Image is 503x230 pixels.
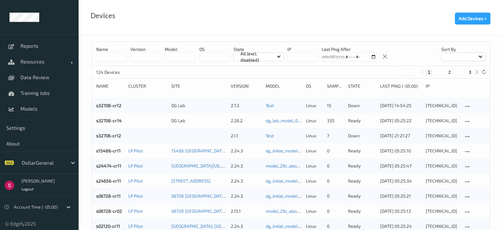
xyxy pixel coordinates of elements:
[171,193,269,199] a: 06728 [GEOGRAPHIC_DATA], [GEOGRAPHIC_DATA]
[306,83,323,89] div: OS
[426,163,459,169] div: [TECHNICAL_ID]
[171,118,227,124] div: DG Lab
[96,223,120,229] a: s02120-cr11
[380,193,422,199] div: [DATE] 05:25:21
[348,193,376,199] p: ready
[348,83,376,89] div: State
[426,69,432,75] button: 1
[306,178,323,184] p: linux
[266,208,334,214] a: model_29c_above150_same_other
[128,148,143,153] a: LP Pilot
[327,83,344,89] div: Samples
[426,102,459,109] div: [TECHNICAL_ID]
[266,148,307,153] a: dg_initial_model_020
[348,208,376,214] p: ready
[306,118,323,124] p: linux
[348,133,376,139] p: down
[426,133,459,139] div: [TECHNICAL_ID]
[171,102,227,109] div: DG Lab
[327,178,344,184] div: 0
[380,178,422,184] div: [DATE] 05:25:34
[455,13,490,25] button: Add Devices +
[348,102,376,109] p: down
[96,163,121,168] a: s24474-cr11
[380,133,422,139] div: [DATE] 21:21:27
[128,193,143,199] a: LP Pilot
[96,133,121,138] a: s32706-cr12
[348,148,376,154] p: ready
[426,118,459,124] div: [TECHNICAL_ID]
[171,208,269,214] a: 06728 [GEOGRAPHIC_DATA], [GEOGRAPHIC_DATA]
[380,148,422,154] div: [DATE] 05:25:10
[467,69,473,75] button: 3
[171,178,211,183] a: [STREET_ADDRESS]
[426,208,459,214] div: [TECHNICAL_ID]
[441,46,485,52] p: Sort by
[231,163,261,169] div: 2.24.3
[348,223,376,229] p: ready
[306,208,323,214] p: linux
[231,118,261,124] div: 2.26.2
[327,193,344,199] div: 0
[266,118,303,123] a: dg_lab_model_030
[348,163,376,169] p: ready
[306,102,323,109] p: linux
[171,83,227,89] div: Site
[306,163,323,169] p: linux
[171,223,256,229] a: [GEOGRAPHIC_DATA], [GEOGRAPHIC_DATA]
[327,133,344,139] div: 7
[348,178,376,184] p: ready
[231,223,261,229] div: 2.24.3
[128,83,167,89] div: Cluster
[231,102,261,109] div: 2.7.3
[266,103,274,108] a: Test
[96,46,127,52] p: Name
[426,193,459,199] div: [TECHNICAL_ID]
[306,223,323,229] p: linux
[238,51,277,63] p: All (excl. disabled)
[231,178,261,184] div: 2.24.3
[266,178,307,183] a: dg_initial_model_020
[231,83,261,89] div: version
[327,148,344,154] div: 0
[231,208,261,214] div: 2.15.1
[306,193,323,199] p: linux
[426,178,459,184] div: [TECHNICAL_ID]
[380,83,422,89] div: Last Ping (-05:00)
[380,223,422,229] div: [DATE] 05:25:24
[348,118,376,124] p: ready
[426,223,459,229] div: [TECHNICAL_ID]
[380,163,422,169] div: [DATE] 05:25:47
[266,223,307,229] a: dg_initial_model_020
[380,118,422,124] div: [DATE] 05:25:22
[130,46,161,52] p: version
[266,193,307,199] a: dg_initial_model_020
[171,163,278,168] a: [GEOGRAPHIC_DATA][US_STATE], [GEOGRAPHIC_DATA]
[96,208,122,214] a: s06728-cr02
[266,163,334,168] a: model_29c_above150_same_other
[91,13,115,19] div: Devices
[231,148,261,154] div: 2.24.3
[446,69,453,75] button: 2
[199,46,230,52] p: OS
[287,46,318,52] p: IP
[96,193,121,199] a: s06728-cr11
[128,208,143,214] a: LP Pilot
[306,133,323,139] p: linux
[128,178,143,183] a: LP Pilot
[96,69,143,75] p: 124 Devices
[380,102,422,109] div: [DATE] 14:54:25
[231,133,261,139] div: 2.1.1
[327,102,344,109] div: 15
[171,148,269,153] a: 15486 [GEOGRAPHIC_DATA], [GEOGRAPHIC_DATA]
[306,148,323,154] p: linux
[327,163,344,169] div: 0
[96,178,121,183] a: s24656-cr11
[234,46,284,52] p: State
[266,83,301,89] div: Model
[380,208,422,214] div: [DATE] 05:25:13
[96,103,121,108] a: s32708-cr12
[96,118,122,123] a: s32708-cr14
[426,148,459,154] div: [TECHNICAL_ID]
[426,83,459,89] div: ip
